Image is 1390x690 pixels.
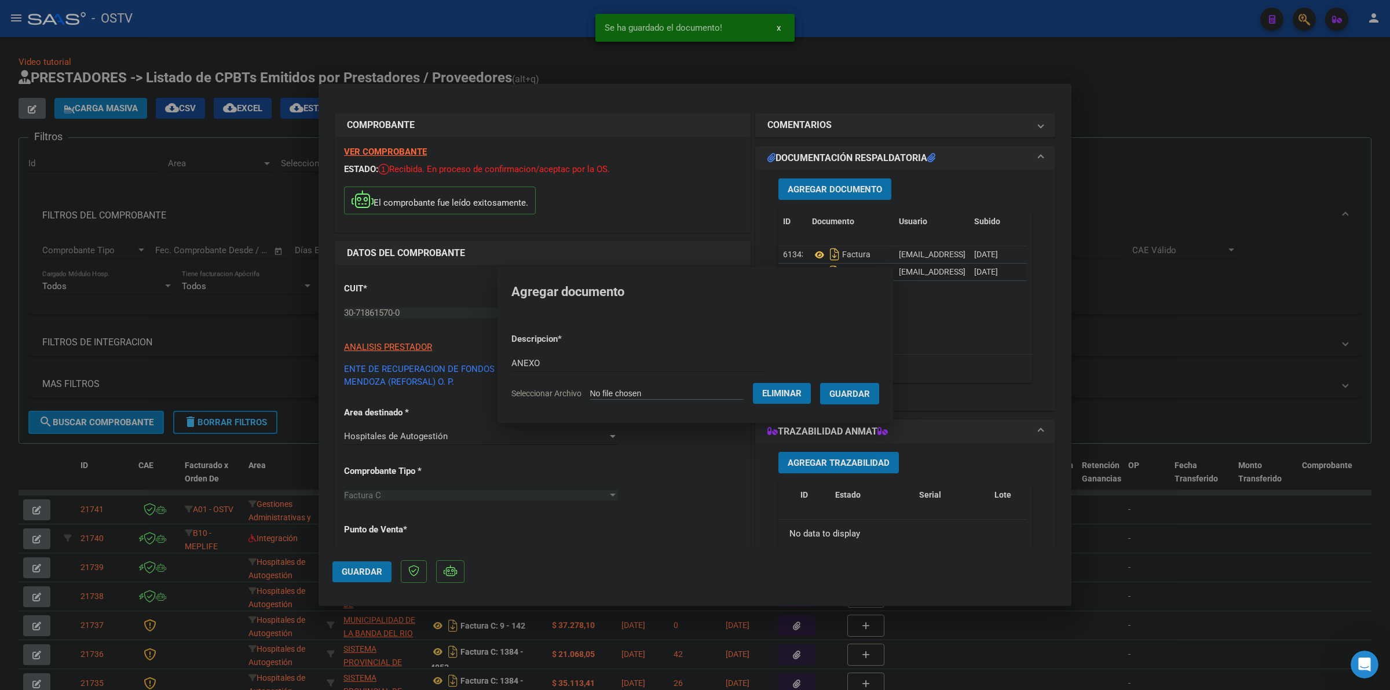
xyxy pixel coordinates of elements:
[344,164,378,174] span: ESTADO:
[344,282,463,295] p: CUIT
[778,520,1027,549] div: No data to display
[788,458,890,468] span: Agregar Trazabilidad
[344,363,741,389] p: ENTE DE RECUPERACION DE FONDOS PARA EL FORTALECIMIENTO DEL SISTEMA DE SALUD DE MENDOZA (REFORSAL)...
[756,170,1055,410] div: DOCUMENTACIÓN RESPALDATORIA
[778,452,899,473] button: Agregar Trazabilidad
[344,342,432,352] span: ANALISIS PRESTADOR
[767,151,935,165] h1: DOCUMENTACIÓN RESPALDATORIA
[778,209,807,234] datatable-header-cell: ID
[990,483,1039,521] datatable-header-cell: Lote
[344,147,427,157] a: VER COMPROBANTE
[344,523,463,536] p: Punto de Venta
[756,420,1055,443] mat-expansion-panel-header: TRAZABILIDAD ANMAT
[347,247,465,258] strong: DATOS DEL COMPROBANTE
[800,490,808,499] span: ID
[756,114,1055,137] mat-expansion-panel-header: COMENTARIOS
[974,250,998,259] span: [DATE]
[894,209,970,234] datatable-header-cell: Usuario
[347,119,415,130] strong: COMPROBANTE
[820,383,879,404] button: Guardar
[994,490,1011,499] span: Lote
[831,483,915,521] datatable-header-cell: Estado
[827,245,842,264] i: Descargar documento
[919,490,941,499] span: Serial
[344,187,536,215] p: El comprobante fue leído exitosamente.
[511,333,622,346] p: Descripcion
[899,217,927,226] span: Usuario
[777,23,781,33] span: x
[511,281,879,303] h2: Agregar documento
[511,389,581,398] span: Seleccionar Archivo
[829,389,870,399] span: Guardar
[783,217,791,226] span: ID
[332,561,392,582] button: Guardar
[812,217,854,226] span: Documento
[974,217,1000,226] span: Subido
[899,267,1111,276] span: [EMAIL_ADDRESS][DOMAIN_NAME] - [GEOGRAPHIC_DATA]
[344,490,381,501] span: Factura C
[344,431,448,441] span: Hospitales de Autogestión
[1351,651,1378,678] iframe: Intercom live chat
[344,465,463,478] p: Comprobante Tipo *
[756,147,1055,170] mat-expansion-panel-header: DOCUMENTACIÓN RESPALDATORIA
[778,178,891,200] button: Agregar Documento
[796,483,831,521] datatable-header-cell: ID
[788,184,882,195] span: Agregar Documento
[899,250,1111,259] span: [EMAIL_ADDRESS][DOMAIN_NAME] - [GEOGRAPHIC_DATA]
[783,250,806,259] span: 61343
[970,209,1027,234] datatable-header-cell: Subido
[767,425,888,439] h1: TRAZABILIDAD ANMAT
[778,355,1032,384] div: 2 total
[344,406,463,419] p: Area destinado *
[915,483,990,521] datatable-header-cell: Serial
[807,209,894,234] datatable-header-cell: Documento
[812,250,870,260] span: Factura
[756,443,1055,684] div: TRAZABILIDAD ANMAT
[767,118,832,132] h1: COMENTARIOS
[835,490,861,499] span: Estado
[378,164,610,174] span: Recibida. En proceso de confirmacion/aceptac por la OS.
[974,267,998,276] span: [DATE]
[342,567,382,577] span: Guardar
[762,388,802,399] span: Eliminar
[605,22,722,34] span: Se ha guardado el documento!
[753,383,811,404] button: Eliminar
